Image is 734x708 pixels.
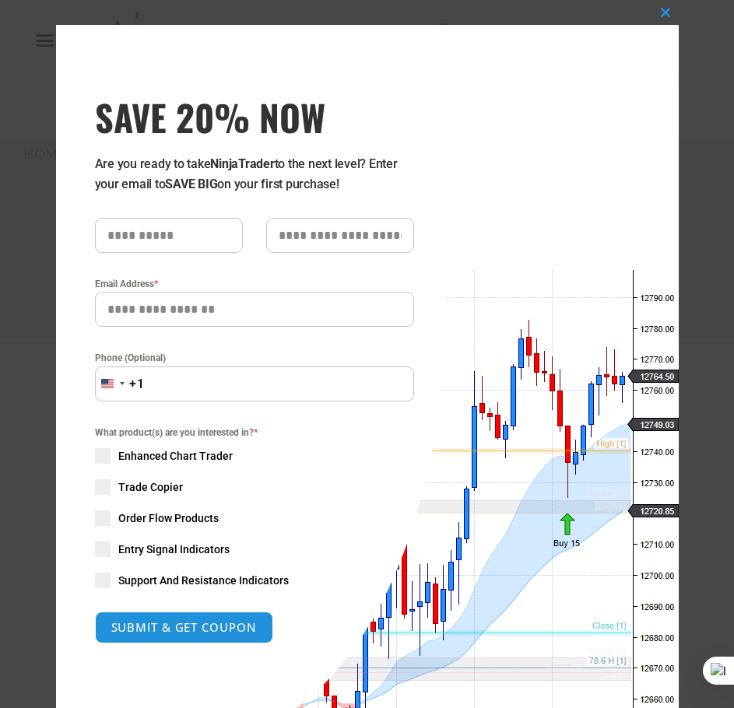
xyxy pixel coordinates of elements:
[95,95,414,138] span: SAVE 20% NOW
[95,479,414,495] label: Trade Copier
[95,612,273,643] button: SUBMIT & GET COUPON
[165,177,217,191] strong: SAVE BIG
[95,510,414,526] label: Order Flow Products
[95,542,414,557] label: Entry Signal Indicators
[118,448,233,464] span: Enhanced Chart Trader
[210,156,274,171] strong: NinjaTrader
[95,448,414,464] label: Enhanced Chart Trader
[118,510,219,526] span: Order Flow Products
[129,374,145,394] div: +1
[95,350,414,366] label: Phone (Optional)
[95,276,414,292] label: Email Address
[118,479,183,495] span: Trade Copier
[95,425,414,440] span: What product(s) are you interested in?
[118,542,230,557] span: Entry Signal Indicators
[95,154,414,195] p: Are you ready to take to the next level? Enter your email to on your first purchase!
[95,366,145,401] button: Selected country
[118,573,289,588] span: Support And Resistance Indicators
[95,573,414,588] label: Support And Resistance Indicators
